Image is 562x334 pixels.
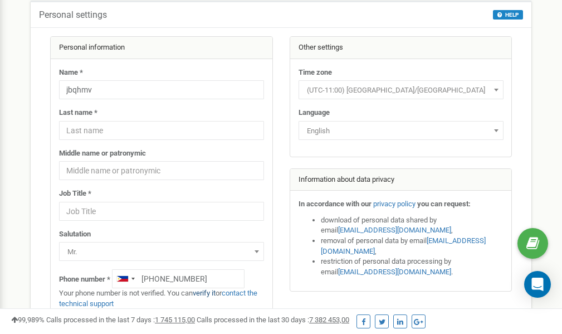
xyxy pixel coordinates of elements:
[113,270,138,288] div: Telephone country code
[290,37,512,59] div: Other settings
[299,80,504,99] span: (UTC-11:00) Pacific/Midway
[193,289,216,297] a: verify it
[59,67,83,78] label: Name *
[155,316,195,324] u: 1 745 115,00
[59,289,257,308] a: contact the technical support
[373,200,416,208] a: privacy policy
[59,121,264,140] input: Last name
[112,269,245,288] input: +1-800-555-55-55
[63,244,260,260] span: Mr.
[321,215,504,236] li: download of personal data shared by email ,
[321,236,486,255] a: [EMAIL_ADDRESS][DOMAIN_NAME]
[59,274,110,285] label: Phone number *
[59,148,146,159] label: Middle name or patronymic
[51,37,272,59] div: Personal information
[39,10,107,20] h5: Personal settings
[59,108,97,118] label: Last name *
[299,67,332,78] label: Time zone
[59,161,264,180] input: Middle name or patronymic
[493,10,523,20] button: HELP
[59,202,264,221] input: Job Title
[302,123,500,139] span: English
[59,188,91,199] label: Job Title *
[338,226,451,234] a: [EMAIL_ADDRESS][DOMAIN_NAME]
[59,242,264,261] span: Mr.
[417,200,471,208] strong: you can request:
[524,271,551,298] div: Open Intercom Messenger
[59,288,264,309] p: Your phone number is not verified. You can or
[309,316,349,324] u: 7 382 453,00
[321,256,504,277] li: restriction of personal data processing by email .
[59,229,91,240] label: Salutation
[46,316,195,324] span: Calls processed in the last 7 days :
[299,200,372,208] strong: In accordance with our
[11,316,45,324] span: 99,989%
[338,268,451,276] a: [EMAIL_ADDRESS][DOMAIN_NAME]
[299,108,330,118] label: Language
[302,83,500,98] span: (UTC-11:00) Pacific/Midway
[290,169,512,191] div: Information about data privacy
[321,236,504,256] li: removal of personal data by email ,
[299,121,504,140] span: English
[197,316,349,324] span: Calls processed in the last 30 days :
[59,80,264,99] input: Name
